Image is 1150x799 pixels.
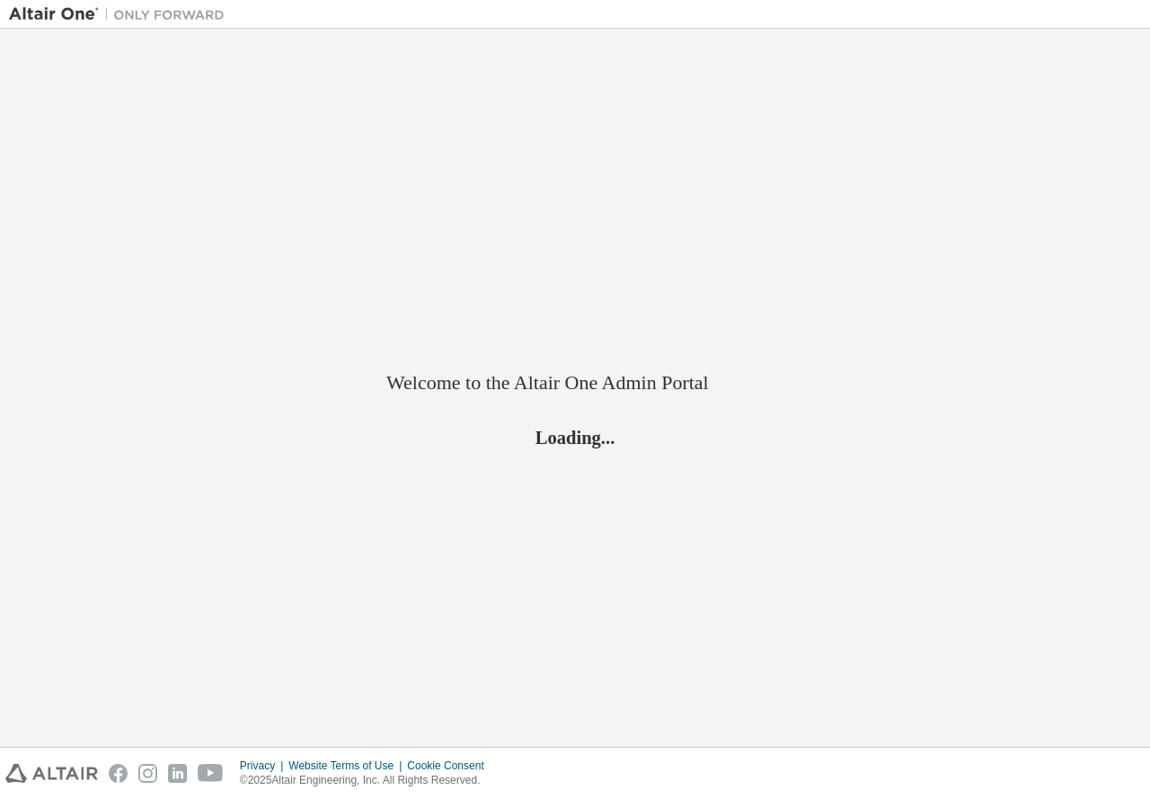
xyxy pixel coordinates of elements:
[168,764,187,783] img: linkedin.svg
[386,425,764,448] h2: Loading...
[198,764,224,783] img: youtube.svg
[288,759,407,773] div: Website Terms of Use
[5,764,98,783] img: altair_logo.svg
[240,759,288,773] div: Privacy
[407,759,494,773] div: Cookie Consent
[240,773,495,788] p: © 2025 Altair Engineering, Inc. All Rights Reserved.
[386,370,764,395] h2: Welcome to the Altair One Admin Portal
[109,764,128,783] img: facebook.svg
[9,5,234,23] img: Altair One
[138,764,157,783] img: instagram.svg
